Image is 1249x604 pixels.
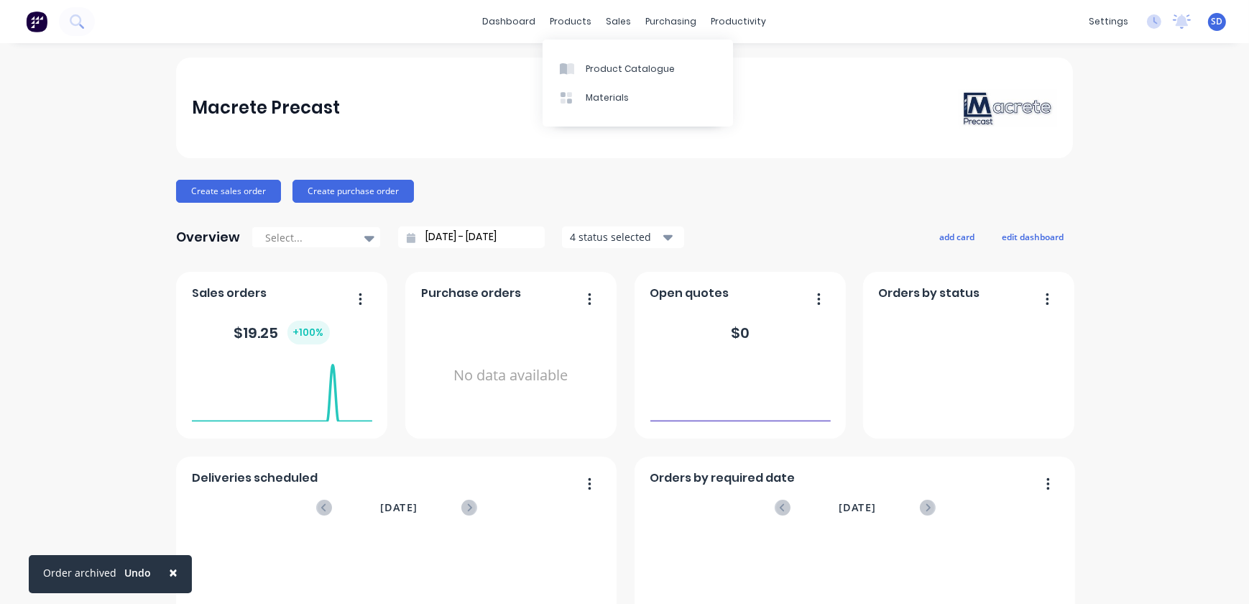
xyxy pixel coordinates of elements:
[234,321,330,344] div: $ 19.25
[1082,11,1135,32] div: settings
[292,180,414,203] button: Create purchase order
[176,223,240,252] div: Overview
[192,285,267,302] span: Sales orders
[116,562,159,584] button: Undo
[957,86,1057,129] img: Macrete Precast
[570,229,660,244] div: 4 status selected
[421,308,602,444] div: No data available
[586,91,629,104] div: Materials
[380,500,418,516] span: [DATE]
[1212,15,1223,28] span: SD
[176,180,281,203] button: Create sales order
[879,285,980,302] span: Orders by status
[421,285,521,302] span: Purchase orders
[26,11,47,32] img: Factory
[992,227,1073,246] button: edit dashboard
[586,63,675,75] div: Product Catalogue
[155,555,192,590] button: Close
[192,93,340,122] div: Macrete Precast
[639,11,704,32] div: purchasing
[930,227,984,246] button: add card
[650,285,729,302] span: Open quotes
[287,321,330,344] div: + 100 %
[562,226,684,248] button: 4 status selected
[169,562,178,582] span: ×
[704,11,774,32] div: productivity
[543,11,599,32] div: products
[599,11,639,32] div: sales
[543,54,733,83] a: Product Catalogue
[839,500,876,516] span: [DATE]
[543,83,733,112] a: Materials
[43,565,116,580] div: Order archived
[476,11,543,32] a: dashboard
[731,322,750,344] div: $ 0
